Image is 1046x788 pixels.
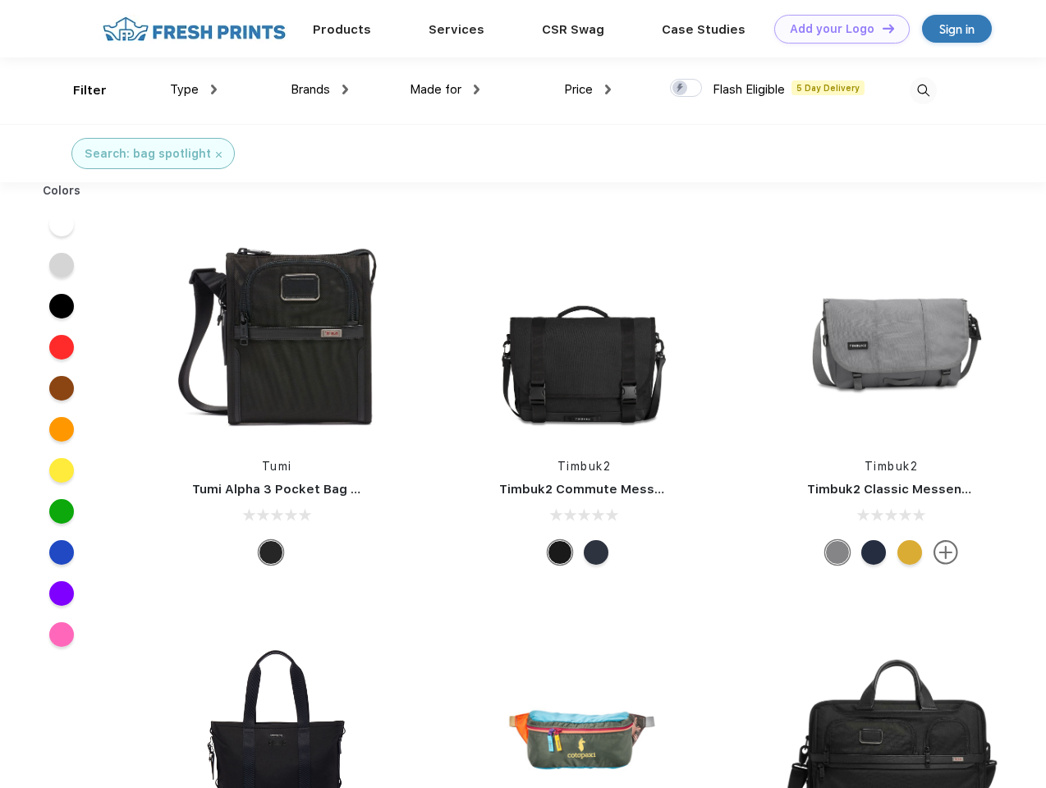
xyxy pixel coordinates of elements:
img: func=resize&h=266 [167,223,386,442]
div: Eco Black [548,540,572,565]
div: Eco Amber [897,540,922,565]
img: filter_cancel.svg [216,152,222,158]
span: Type [170,82,199,97]
div: Search: bag spotlight [85,145,211,163]
a: Timbuk2 [557,460,612,473]
a: Timbuk2 Commute Messenger Bag [499,482,719,497]
div: Add your Logo [790,22,874,36]
a: Tumi Alpha 3 Pocket Bag Small [192,482,384,497]
img: fo%20logo%202.webp [98,15,291,44]
img: desktop_search.svg [910,77,937,104]
span: Made for [410,82,461,97]
div: Filter [73,81,107,100]
div: Eco Nautical [584,540,608,565]
span: 5 Day Delivery [791,80,865,95]
a: Timbuk2 Classic Messenger Bag [807,482,1011,497]
a: Sign in [922,15,992,43]
a: Products [313,22,371,37]
img: dropdown.png [605,85,611,94]
span: Brands [291,82,330,97]
img: dropdown.png [211,85,217,94]
img: more.svg [934,540,958,565]
span: Price [564,82,593,97]
img: dropdown.png [474,85,479,94]
div: Sign in [939,20,975,39]
img: dropdown.png [342,85,348,94]
a: Tumi [262,460,292,473]
div: Eco Nautical [861,540,886,565]
a: Timbuk2 [865,460,919,473]
img: DT [883,24,894,33]
img: func=resize&h=266 [782,223,1001,442]
img: func=resize&h=266 [475,223,693,442]
div: Colors [30,182,94,199]
span: Flash Eligible [713,82,785,97]
div: Eco Gunmetal [825,540,850,565]
div: Black [259,540,283,565]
